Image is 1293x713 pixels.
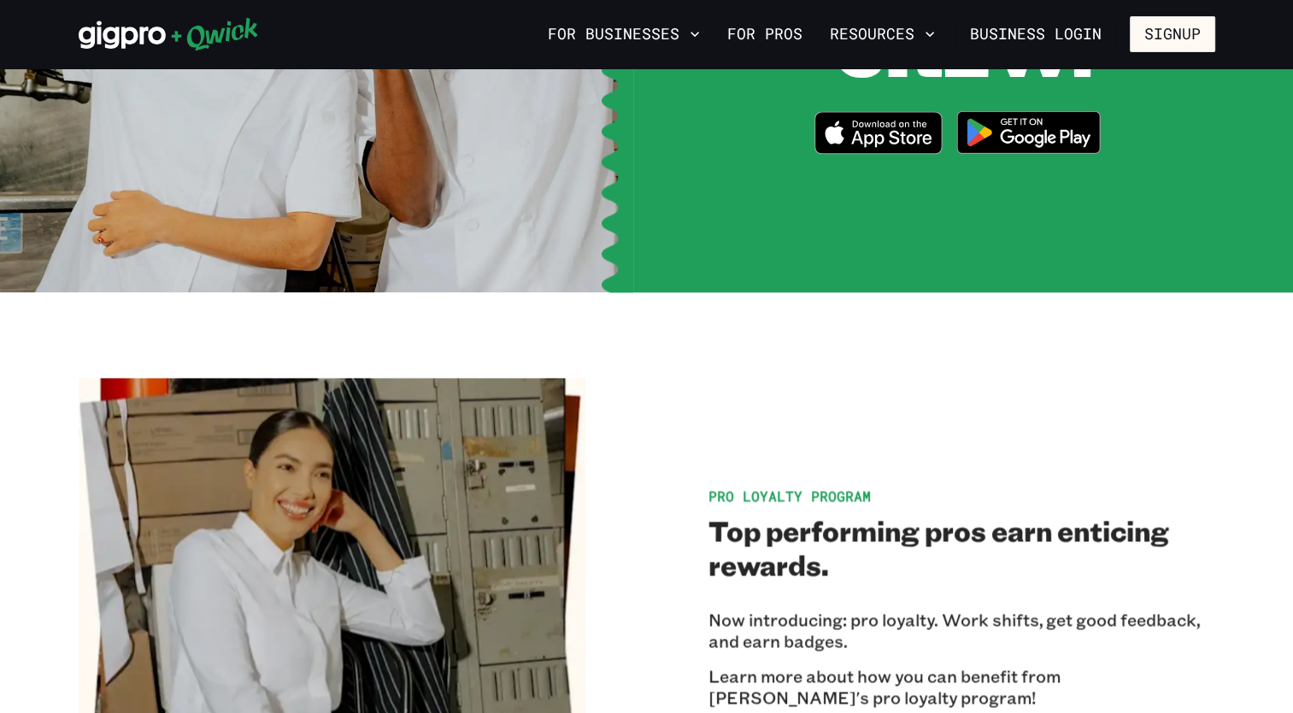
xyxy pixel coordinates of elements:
[708,513,1215,581] h2: Top performing pros earn enticing rewards.
[708,665,1215,708] p: Learn more about how you can benefit from [PERSON_NAME]'s pro loyalty program!
[708,486,871,504] span: Pro Loyalty Program
[946,100,1112,164] img: Get it on Google Play
[708,609,1215,651] p: Now introducing: pro loyalty. Work shifts, get good feedback, and earn badges.
[823,20,942,49] button: Resources
[541,20,707,49] button: For Businesses
[720,20,809,49] a: For Pros
[1130,16,1215,52] button: Signup
[955,16,1116,52] a: Business Login
[814,111,943,159] a: Download on the App Store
